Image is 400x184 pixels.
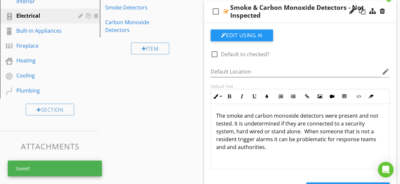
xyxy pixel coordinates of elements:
[16,42,69,50] div: Fireplace
[16,72,69,79] div: Cooling
[365,90,377,103] button: Clear Formatting
[26,104,74,115] div: Section
[211,66,381,77] input: Default Location
[313,90,326,103] button: Insert Image (Ctrl+P)
[16,87,69,94] div: Plumbing
[338,90,351,103] button: Insert Table
[131,42,169,54] div: Item
[211,29,273,41] button: Edit Using AI
[16,12,69,20] div: Electrical
[211,90,223,103] button: Inline Style
[301,90,313,103] button: Insert Link (Ctrl+K)
[221,51,269,58] label: Default to checked?
[211,84,390,89] div: Default Text
[382,68,390,75] i: edit
[287,90,299,103] button: Unordered List
[352,90,365,103] button: Code View
[230,4,364,19] div: Smoke & Carbon Monoxide Detectors - Not Inspected
[248,90,261,103] button: Underline (Ctrl+U)
[8,160,102,176] div: Saved!
[16,27,69,35] div: Built-in Appliances
[378,162,393,177] div: Open Intercom Messenger
[105,18,172,34] div: Carbon Monoxide Detectors
[16,57,69,64] div: Heating
[236,90,248,103] button: Italic (Ctrl+I)
[223,90,236,103] button: Bold (Ctrl+B)
[105,4,172,11] div: Smoke Detectors
[326,90,338,103] button: Insert Video
[216,112,384,151] p: The smoke and carbon monoxide detectors were present and not tested. It is undetermined if they a...
[211,4,221,19] i: check_box_outline_blank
